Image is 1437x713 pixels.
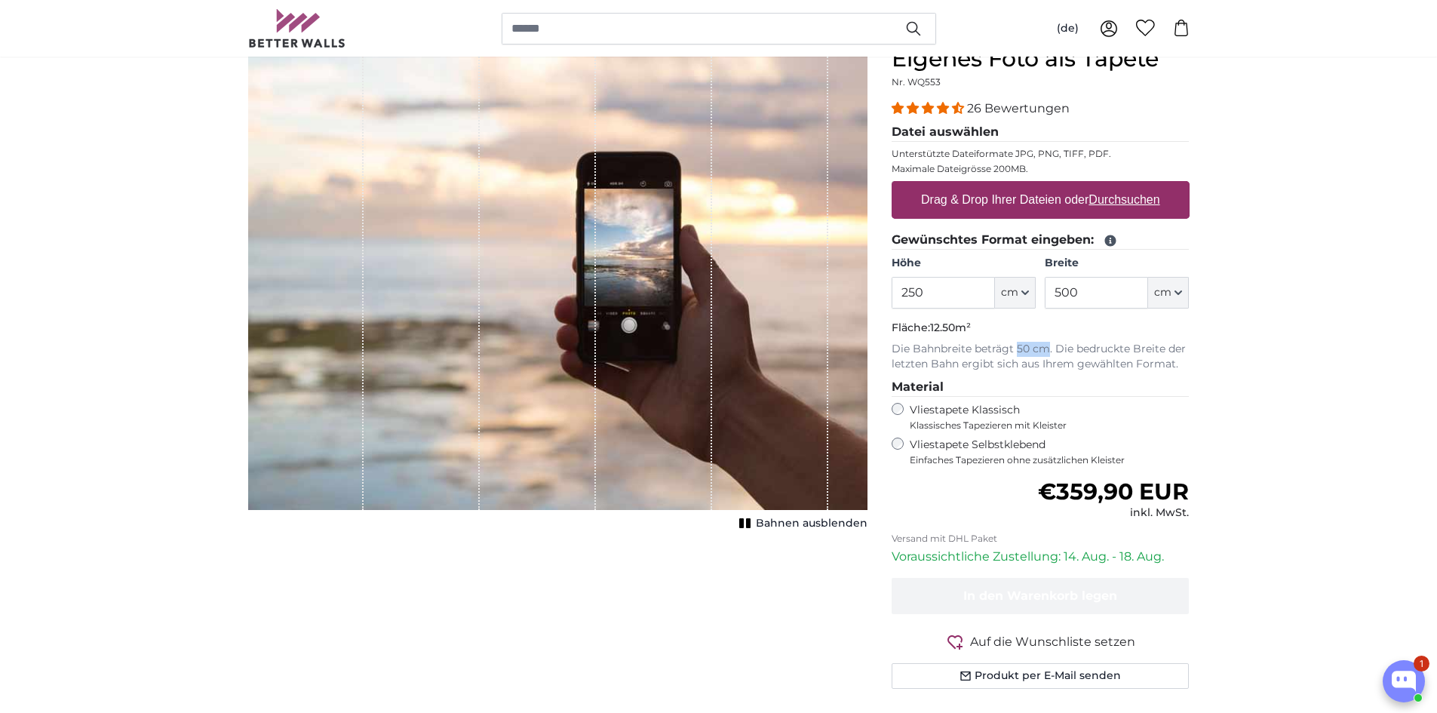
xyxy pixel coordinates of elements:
p: Unterstützte Dateiformate JPG, PNG, TIFF, PDF. [892,148,1190,160]
span: €359,90 EUR [1038,478,1189,506]
div: 1 [1414,656,1429,672]
button: cm [995,277,1036,309]
span: Nr. WQ553 [892,76,941,88]
p: Die Bahnbreite beträgt 50 cm. Die bedruckte Breite der letzten Bahn ergibt sich aus Ihrem gewählt... [892,342,1190,372]
label: Vliestapete Klassisch [910,403,1177,432]
div: 1 of 1 [248,45,867,534]
button: Auf die Wunschliste setzen [892,632,1190,651]
label: Höhe [892,256,1036,271]
button: In den Warenkorb legen [892,578,1190,614]
button: Open chatbox [1383,660,1425,702]
div: inkl. MwSt. [1038,506,1189,521]
span: 12.50m² [930,321,971,334]
span: Klassisches Tapezieren mit Kleister [910,420,1177,432]
button: Produkt per E-Mail senden [892,663,1190,689]
img: Betterwalls [248,9,346,48]
label: Breite [1045,256,1189,271]
span: cm [1154,285,1171,300]
h1: Eigenes Foto als Tapete [892,45,1190,72]
span: Auf die Wunschliste setzen [970,633,1135,651]
span: 4.54 stars [892,101,967,115]
p: Voraussichtliche Zustellung: 14. Aug. - 18. Aug. [892,548,1190,566]
p: Maximale Dateigrösse 200MB. [892,163,1190,175]
button: (de) [1045,15,1091,42]
button: cm [1148,277,1189,309]
span: 26 Bewertungen [967,101,1070,115]
legend: Material [892,378,1190,397]
button: Bahnen ausblenden [735,513,867,534]
span: Bahnen ausblenden [756,516,867,531]
p: Versand mit DHL Paket [892,533,1190,545]
label: Drag & Drop Ihrer Dateien oder [915,185,1166,215]
label: Vliestapete Selbstklebend [910,438,1190,466]
span: Einfaches Tapezieren ohne zusätzlichen Kleister [910,454,1190,466]
span: In den Warenkorb legen [963,589,1117,603]
u: Durchsuchen [1088,193,1159,206]
legend: Gewünschtes Format eingeben: [892,231,1190,250]
p: Fläche: [892,321,1190,336]
span: cm [1001,285,1018,300]
legend: Datei auswählen [892,123,1190,142]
